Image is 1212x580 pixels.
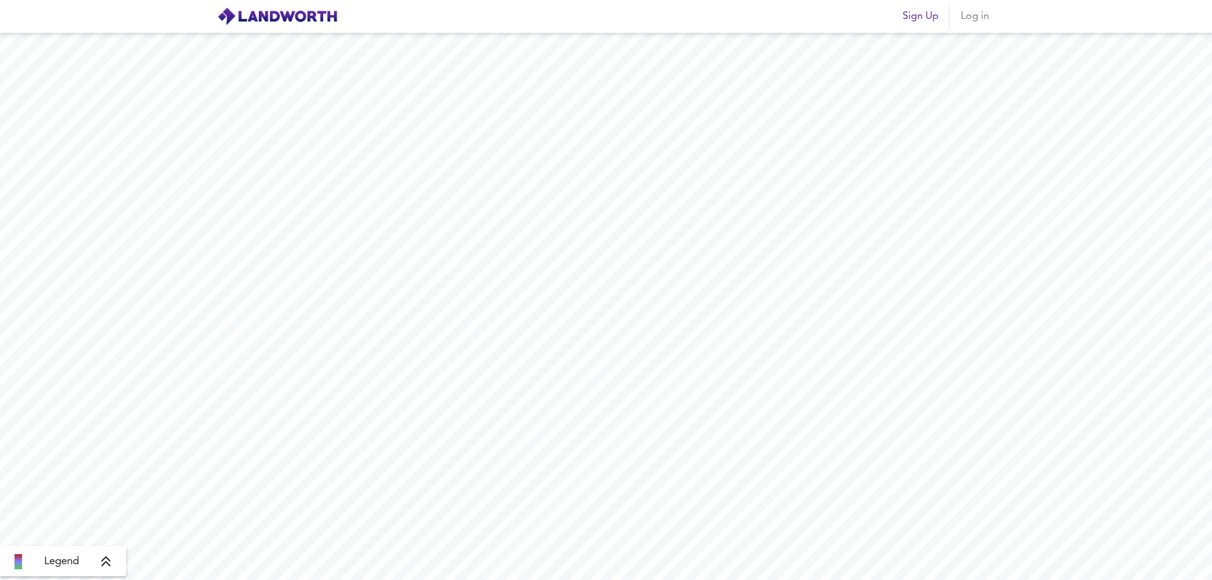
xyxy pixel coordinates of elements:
button: Sign Up [898,4,944,29]
button: Log in [954,4,995,29]
span: Legend [44,554,79,569]
span: Sign Up [903,8,939,25]
span: Log in [959,8,990,25]
img: logo [217,7,338,26]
